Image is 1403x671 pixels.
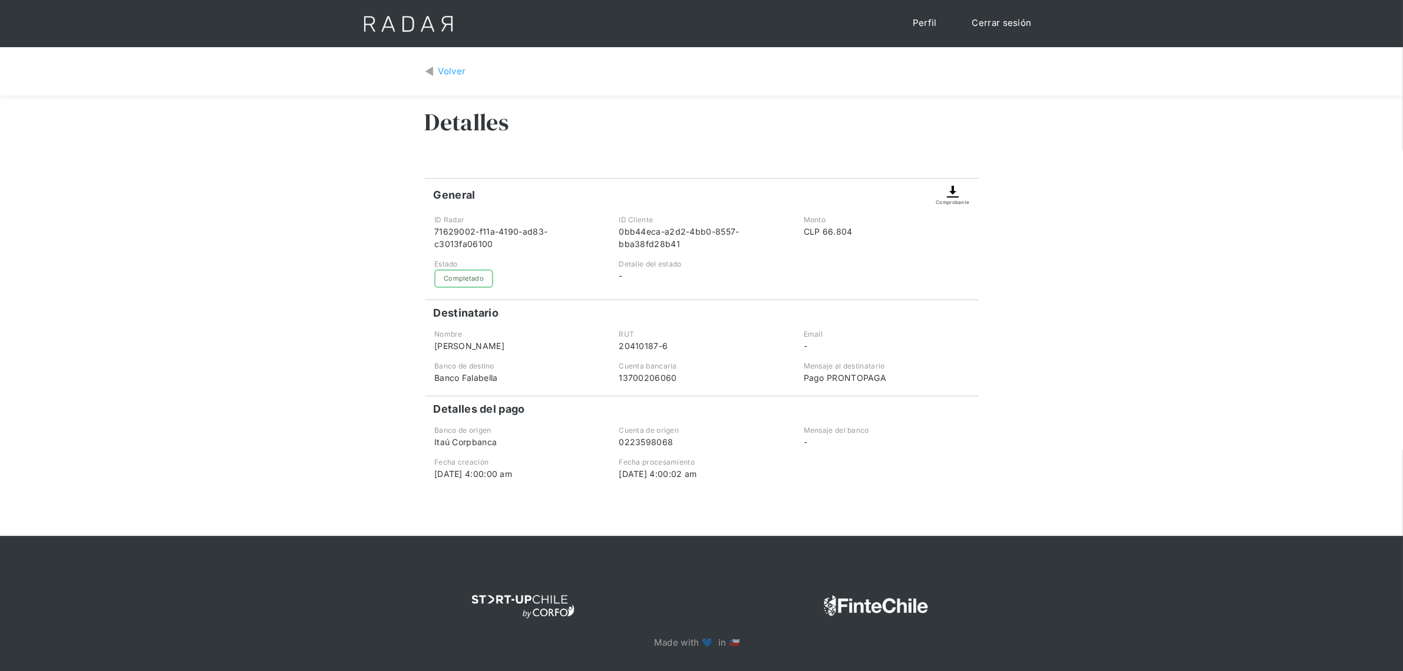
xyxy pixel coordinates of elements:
div: Email [804,329,969,340]
div: Fecha procesamiento [619,457,784,468]
div: [DATE] 4:00:02 am [619,468,784,480]
div: 20410187-6 [619,340,784,352]
div: Pago PRONTOPAGA [804,371,969,384]
div: - [804,436,969,448]
div: Mensaje al destinatario [804,361,969,371]
div: Banco Falabella [434,371,599,384]
div: Completado [434,269,493,288]
div: Itaú Corpbanca [434,436,599,448]
h4: Destinatario [434,306,499,320]
div: - [804,340,969,352]
div: 0223598068 [619,436,784,448]
div: Volver [438,65,466,78]
div: Fecha creación [434,457,599,468]
div: Nombre [434,329,599,340]
div: [DATE] 4:00:00 am [434,468,599,480]
div: Detalle del estado [619,259,784,269]
h4: Detalles del pago [434,402,525,416]
div: Estado [434,259,599,269]
div: - [619,269,784,282]
div: Mensaje del banco [804,425,969,436]
div: 0bb44eca-a2d2-4bb0-8557-bba38fd28b41 [619,225,784,250]
div: Comprobante [936,199,969,206]
p: Made with 💙 in 🇨🇱 [654,636,749,650]
div: RUT [619,329,784,340]
div: Banco de destino [434,361,599,371]
div: Cuenta bancaria [619,361,784,371]
div: Monto [804,215,969,225]
h4: General [434,188,476,202]
h3: Detalles [425,107,509,137]
div: CLP 66.804 [804,225,969,238]
div: 71629002-f11a-4190-ad83-c3013fa06100 [434,225,599,250]
a: Perfil [901,12,949,35]
img: Descargar comprobante [946,185,960,199]
div: ID Cliente [619,215,784,225]
div: Cuenta de origen [619,425,784,436]
div: 13700206060 [619,371,784,384]
a: Cerrar sesión [960,12,1044,35]
div: ID Radar [434,215,599,225]
a: Volver [425,65,466,78]
div: Banco de origen [434,425,599,436]
div: [PERSON_NAME] [434,340,599,352]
